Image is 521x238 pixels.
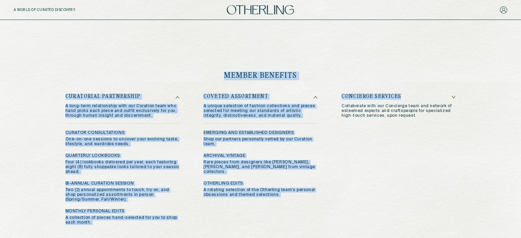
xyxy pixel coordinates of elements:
[227,5,294,14] img: logo
[203,137,318,147] p: Shop our partners personally vetted by our Curation team.
[65,72,456,80] h3: member benefits
[14,8,106,12] h5: A WORLD OF CURATED DISCOVERY.
[203,188,318,197] p: A rotating selection of the Otherling team’s personal obsessions and themed selections.
[342,94,456,100] h5: Concierge Services
[65,215,179,225] p: A collection of pieces hand-selected for you to shop each month.
[65,130,179,135] h6: Curator Consultations
[65,104,179,118] p: A long-term relationship with our Curation team who hand picks each piece and outfit exclusively ...
[203,153,318,158] h6: Archival Vintage
[65,137,179,147] p: One-on-one sessions to uncover your evolving taste, lifestyle, and wardrobe needs.
[65,209,179,214] h6: Monthly Personal Edits
[65,153,179,158] h6: Quarterly Lookbooks
[342,104,456,118] p: Collaborate with our Concierge team and network of esteemed experts and craftspeople for speciali...
[203,94,318,100] h5: Coveted Assortment
[65,188,179,202] p: Two (2) annual appointments to touch, try on, and shop personalized assortments in person (Spring...
[203,130,318,135] h6: Emerging and Established Designers
[203,104,318,118] p: A unique selection of fashion collections and pieces selected for meeting our standards of artist...
[203,160,318,174] p: Rare pieces from designers like [PERSON_NAME], [PERSON_NAME], and [PERSON_NAME] from vintage coll...
[65,94,179,100] h5: Curatorial Partnership
[65,160,179,174] p: Four (4) lookbooks delivered per year, each featuring eight (8) fully shoppable looks tailored to...
[203,181,318,186] h6: Otherling Edits
[65,181,179,186] h6: Bi-Annual Curation Session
